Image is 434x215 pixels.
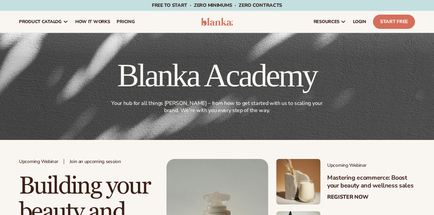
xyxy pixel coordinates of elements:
p: Your hub for all things [PERSON_NAME] – from how to get started with us to scaling your brand. We... [109,100,325,114]
span: pricing [117,19,135,24]
span: Free to start · ZERO minimums · ZERO contracts [152,2,282,8]
a: pricing [113,11,138,33]
span: LOGIN [353,19,366,24]
span: Upcoming Webinar [19,159,58,165]
span: How It Works [75,19,110,24]
img: logo [201,18,233,26]
span: resources [314,19,339,24]
a: resources [310,11,350,33]
a: LOGIN [350,11,370,33]
a: Register Now [327,194,369,200]
span: product catalog [19,19,62,24]
span: Upcoming Webinar [327,163,415,168]
a: product catalog [16,11,72,33]
h3: Mastering ecommerce: Boost your beauty and wellness sales [327,174,415,190]
span: Join an upcoming session [70,159,121,165]
h1: Blanka Academy [107,59,327,92]
a: How It Works [72,11,114,33]
a: Start Free [373,15,415,29]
